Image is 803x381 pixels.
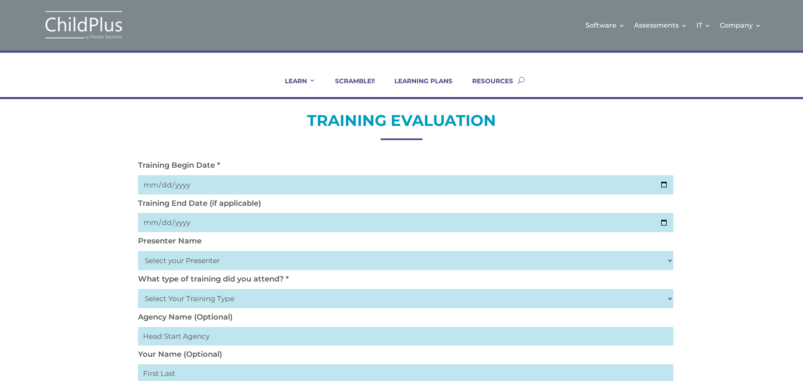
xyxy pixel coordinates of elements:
h2: TRAINING EVALUATION [134,110,669,135]
a: LEARNING PLANS [384,77,453,97]
a: RESOURCES [462,77,513,97]
a: IT [696,8,711,42]
input: Head Start Agency [138,327,673,345]
a: Software [586,8,625,42]
label: Your Name (Optional) [138,350,222,359]
a: LEARN [274,77,315,97]
a: Assessments [634,8,687,42]
label: Agency Name (Optional) [138,312,233,322]
a: Company [720,8,761,42]
a: SCRAMBLE!! [325,77,375,97]
label: Presenter Name [138,236,202,245]
label: Training Begin Date * [138,161,220,170]
label: What type of training did you attend? * [138,274,289,284]
label: Training End Date (if applicable) [138,199,261,208]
